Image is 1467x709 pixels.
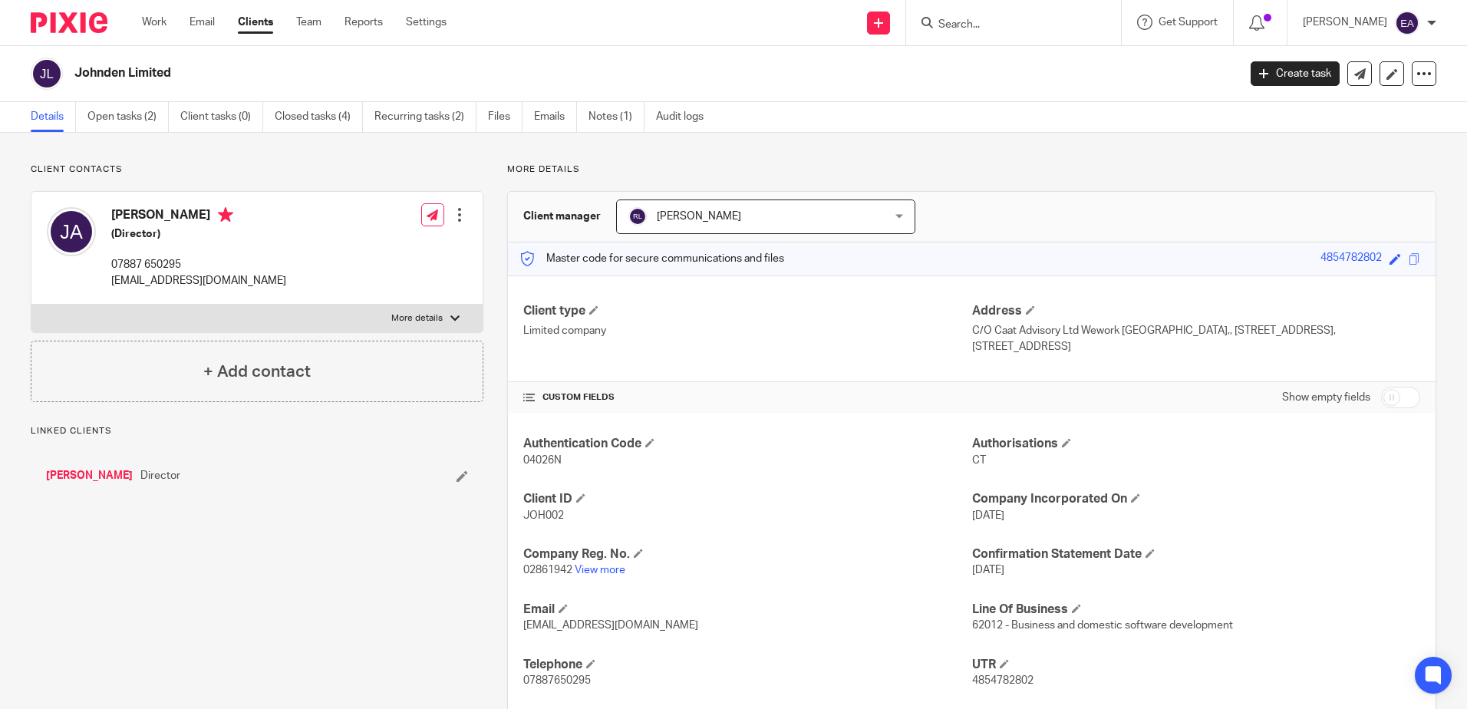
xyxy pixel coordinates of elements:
[87,102,169,132] a: Open tasks (2)
[972,436,1420,452] h4: Authorisations
[523,436,971,452] h4: Authentication Code
[1395,11,1419,35] img: svg%3E
[972,510,1004,521] span: [DATE]
[190,15,215,30] a: Email
[523,303,971,319] h4: Client type
[31,425,483,437] p: Linked clients
[31,12,107,33] img: Pixie
[344,15,383,30] a: Reports
[523,602,971,618] h4: Email
[523,565,572,575] span: 02861942
[140,468,180,483] span: Director
[406,15,447,30] a: Settings
[523,510,564,521] span: JOH002
[972,303,1420,319] h4: Address
[972,657,1420,673] h4: UTR
[523,491,971,507] h4: Client ID
[488,102,523,132] a: Files
[523,455,562,466] span: 04026N
[523,546,971,562] h4: Company Reg. No.
[972,491,1420,507] h4: Company Incorporated On
[588,102,644,132] a: Notes (1)
[180,102,263,132] a: Client tasks (0)
[972,339,1420,354] p: [STREET_ADDRESS]
[111,226,286,242] h5: (Director)
[972,546,1420,562] h4: Confirmation Statement Date
[972,675,1033,686] span: 4854782802
[523,675,591,686] span: 07887650295
[1251,61,1340,86] a: Create task
[519,251,784,266] p: Master code for secure communications and files
[31,58,63,90] img: svg%3E
[972,565,1004,575] span: [DATE]
[523,323,971,338] p: Limited company
[31,102,76,132] a: Details
[111,207,286,226] h4: [PERSON_NAME]
[47,207,96,256] img: svg%3E
[142,15,166,30] a: Work
[972,323,1420,338] p: C/O Caat Advisory Ltd Wework [GEOGRAPHIC_DATA],, [STREET_ADDRESS],
[31,163,483,176] p: Client contacts
[972,620,1233,631] span: 62012 - Business and domestic software development
[523,209,601,224] h3: Client manager
[374,102,476,132] a: Recurring tasks (2)
[656,102,715,132] a: Audit logs
[46,468,133,483] a: [PERSON_NAME]
[523,620,698,631] span: [EMAIL_ADDRESS][DOMAIN_NAME]
[1303,15,1387,30] p: [PERSON_NAME]
[523,391,971,404] h4: CUSTOM FIELDS
[111,257,286,272] p: 07887 650295
[575,565,625,575] a: View more
[391,312,443,325] p: More details
[238,15,273,30] a: Clients
[296,15,321,30] a: Team
[1159,17,1218,28] span: Get Support
[74,65,997,81] h2: Johnden Limited
[972,455,986,466] span: CT
[507,163,1436,176] p: More details
[534,102,577,132] a: Emails
[657,211,741,222] span: [PERSON_NAME]
[275,102,363,132] a: Closed tasks (4)
[111,273,286,289] p: [EMAIL_ADDRESS][DOMAIN_NAME]
[1320,250,1382,268] div: 4854782802
[937,18,1075,32] input: Search
[203,360,311,384] h4: + Add contact
[523,657,971,673] h4: Telephone
[1282,390,1370,405] label: Show empty fields
[972,602,1420,618] h4: Line Of Business
[628,207,647,226] img: svg%3E
[218,207,233,223] i: Primary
